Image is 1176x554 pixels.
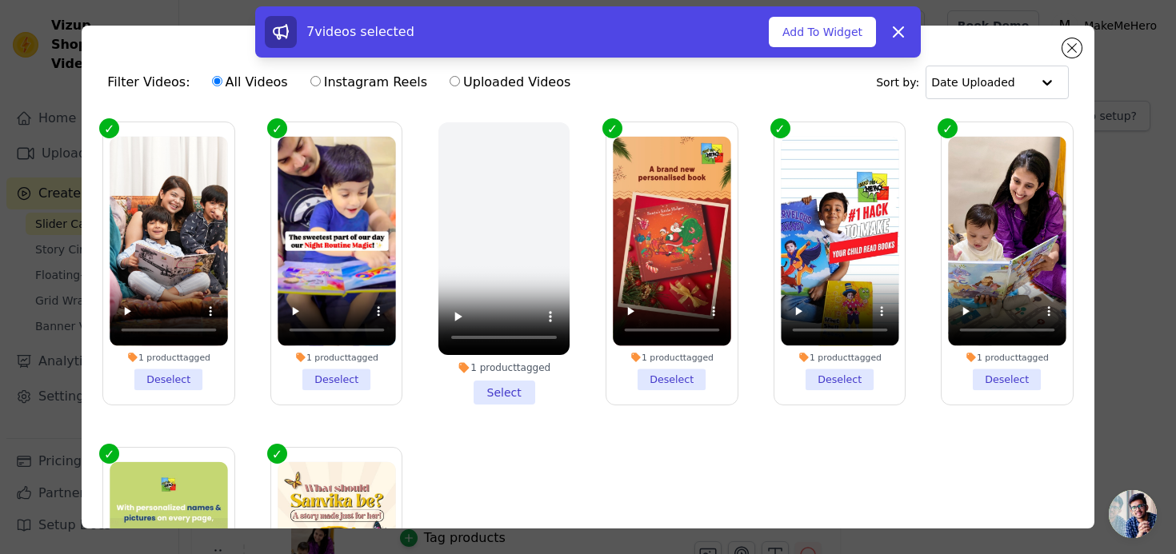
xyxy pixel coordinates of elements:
[310,72,428,93] label: Instagram Reels
[948,352,1066,363] div: 1 product tagged
[107,64,579,101] div: Filter Videos:
[449,72,571,93] label: Uploaded Videos
[278,352,395,363] div: 1 product tagged
[110,352,227,363] div: 1 product tagged
[769,17,876,47] button: Add To Widget
[306,24,414,39] span: 7 videos selected
[613,352,730,363] div: 1 product tagged
[781,352,898,363] div: 1 product tagged
[1109,490,1157,538] div: Open chat
[876,66,1069,99] div: Sort by:
[438,361,570,374] div: 1 product tagged
[211,72,289,93] label: All Videos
